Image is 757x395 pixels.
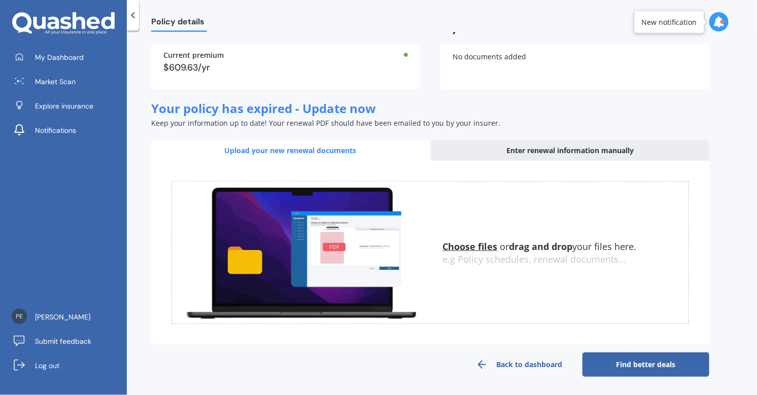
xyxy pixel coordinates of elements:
[151,17,207,30] span: Policy details
[163,52,408,59] div: Current premium
[35,101,93,111] span: Explore insurance
[509,240,572,253] b: drag and drop
[8,71,127,92] a: Market Scan
[172,182,430,324] img: upload.de96410c8ce839c3fdd5.gif
[35,125,76,135] span: Notifications
[442,254,689,265] div: e.g Policy schedules, renewal documents...
[456,352,582,377] a: Back to dashboard
[442,240,636,253] span: or your files here.
[8,47,127,67] a: My Dashboard
[642,17,697,27] div: New notification
[151,140,429,161] div: Upload your new renewal documents
[35,52,84,62] span: My Dashboard
[151,118,500,128] span: Keep your information up to date! Your renewal PDF should have been emailed to you by your insurer.
[8,120,127,140] a: Notifications
[442,240,497,253] u: Choose files
[8,307,127,327] a: [PERSON_NAME]
[8,355,127,376] a: Log out
[35,361,59,371] span: Log out
[12,309,27,324] img: 09f73bebb6d91b35a2341b2aa4553ecc
[151,100,376,117] span: Your policy has expired - Update now
[440,44,709,89] div: No documents added
[35,336,91,346] span: Submit feedback
[35,77,76,87] span: Market Scan
[431,140,709,161] div: Enter renewal information manually
[582,352,709,377] a: Find better deals
[163,63,408,72] div: $609.63/yr
[8,331,127,351] a: Submit feedback
[35,312,90,322] span: [PERSON_NAME]
[8,96,127,116] a: Explore insurance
